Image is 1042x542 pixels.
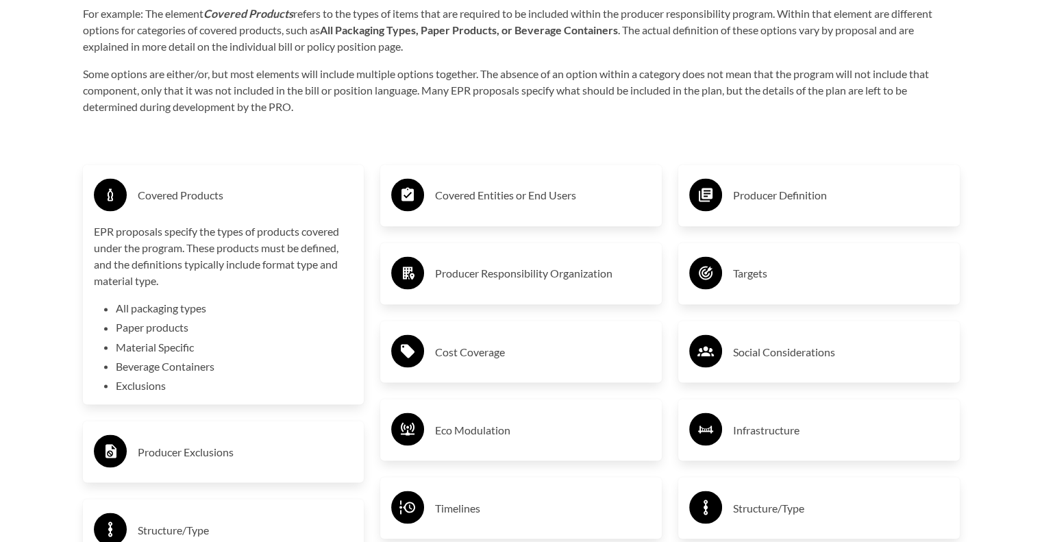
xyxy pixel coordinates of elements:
h3: Covered Entities or End Users [435,184,651,206]
p: Some options are either/or, but most elements will include multiple options together. The absence... [83,66,960,115]
h3: Structure/Type [138,519,353,541]
h3: Infrastructure [733,419,949,441]
h3: Producer Responsibility Organization [435,262,651,284]
h3: Targets [733,262,949,284]
p: EPR proposals specify the types of products covered under the program. These products must be def... [94,223,353,289]
strong: Covered Products [203,7,293,20]
li: Paper products [116,319,353,336]
h3: Timelines [435,497,651,519]
li: Exclusions [116,377,353,393]
h3: Social Considerations [733,341,949,362]
strong: All Packaging Types, Paper Products, or Beverage Containers [320,23,618,36]
h3: Cost Coverage [435,341,651,362]
h3: Producer Definition [733,184,949,206]
h3: Covered Products [138,184,353,206]
p: For example: The element refers to the types of items that are required to be included within the... [83,5,960,55]
h3: Eco Modulation [435,419,651,441]
li: Material Specific [116,338,353,355]
h3: Producer Exclusions [138,441,353,463]
li: All packaging types [116,300,353,317]
h3: Structure/Type [733,497,949,519]
li: Beverage Containers [116,358,353,374]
